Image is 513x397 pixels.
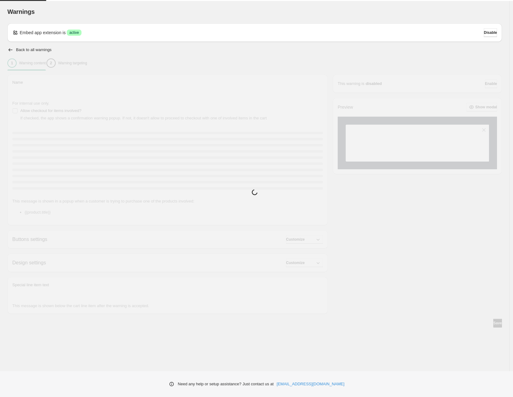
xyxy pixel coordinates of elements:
[16,47,52,52] h2: Back to all warnings
[277,381,344,387] a: [EMAIL_ADDRESS][DOMAIN_NAME]
[484,30,497,35] span: Disable
[484,28,497,37] button: Disable
[69,30,79,35] span: active
[7,8,35,15] span: Warnings
[20,30,66,36] p: Embed app extension is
